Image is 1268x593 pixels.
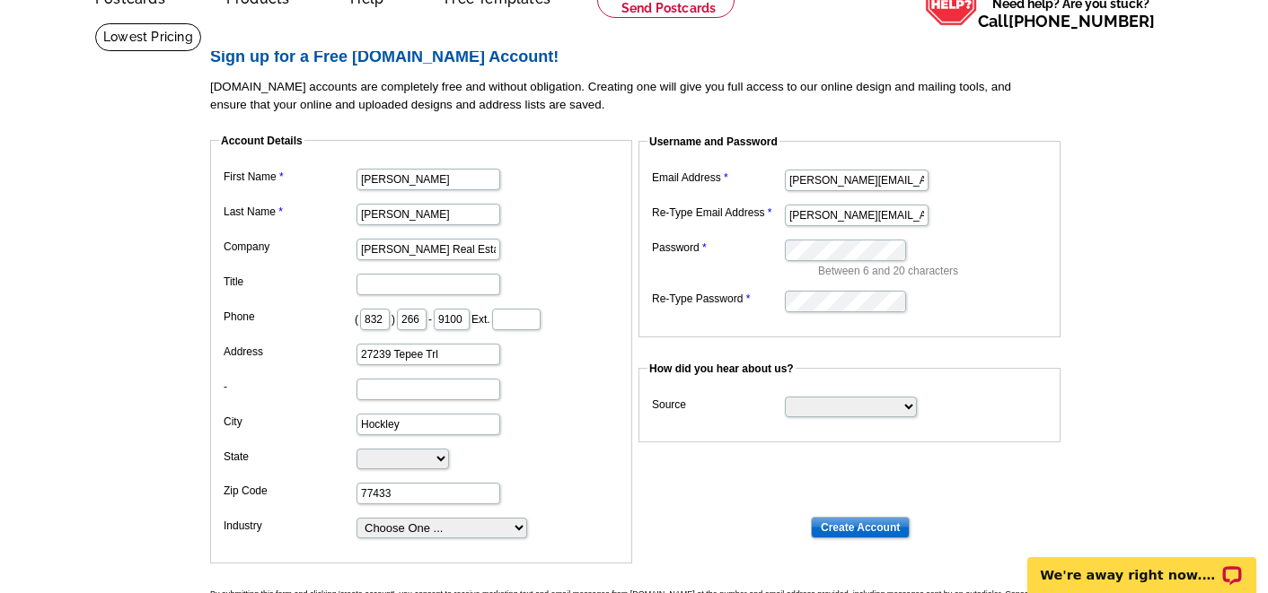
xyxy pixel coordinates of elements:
p: [DOMAIN_NAME] accounts are completely free and without obligation. Creating one will give you ful... [210,78,1072,114]
input: Create Account [811,517,910,538]
dd: ( ) - Ext. [219,304,623,332]
legend: How did you hear about us? [647,361,796,377]
label: Email Address [652,170,783,186]
p: Between 6 and 20 characters [818,263,1052,279]
h2: Sign up for a Free [DOMAIN_NAME] Account! [210,48,1072,67]
label: City [224,414,355,430]
label: Last Name [224,204,355,220]
label: Re-Type Email Address [652,205,783,221]
a: [PHONE_NUMBER] [1008,12,1155,31]
label: Source [652,397,783,413]
label: Address [224,344,355,360]
legend: Username and Password [647,134,779,150]
label: State [224,449,355,465]
legend: Account Details [219,133,304,149]
label: Phone [224,309,355,325]
iframe: LiveChat chat widget [1016,536,1268,593]
label: Zip Code [224,483,355,499]
label: Password [652,240,783,256]
label: First Name [224,169,355,185]
span: Call [978,12,1155,31]
label: Re-Type Password [652,291,783,307]
label: Industry [224,518,355,534]
label: - [224,379,355,395]
label: Title [224,274,355,290]
label: Company [224,239,355,255]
